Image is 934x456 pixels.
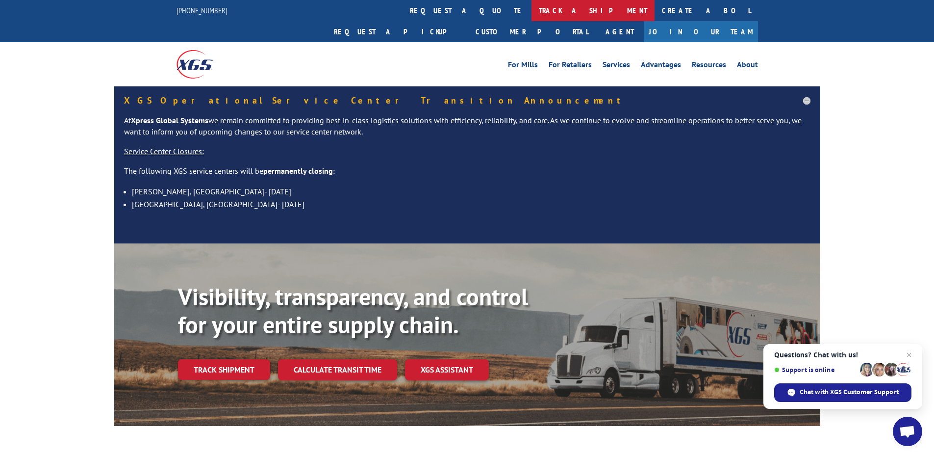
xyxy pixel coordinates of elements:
u: Service Center Closures: [124,146,204,156]
p: At we remain committed to providing best-in-class logistics solutions with efficiency, reliabilit... [124,115,810,146]
a: Resources [692,61,726,72]
span: Chat with XGS Customer Support [800,388,899,397]
span: Support is online [774,366,857,374]
a: Advantages [641,61,681,72]
p: The following XGS service centers will be : [124,165,810,185]
a: Request a pickup [327,21,468,42]
a: Join Our Team [644,21,758,42]
a: For Mills [508,61,538,72]
b: Visibility, transparency, and control for your entire supply chain. [178,281,528,340]
li: [PERSON_NAME], [GEOGRAPHIC_DATA]- [DATE] [132,185,810,198]
a: For Retailers [549,61,592,72]
strong: permanently closing [263,166,333,176]
a: Services [603,61,630,72]
a: About [737,61,758,72]
span: Questions? Chat with us! [774,351,911,359]
a: Calculate transit time [278,359,397,380]
strong: Xpress Global Systems [131,115,208,125]
a: Customer Portal [468,21,596,42]
a: Agent [596,21,644,42]
h5: XGS Operational Service Center Transition Announcement [124,96,810,105]
a: [PHONE_NUMBER] [177,5,227,15]
span: Chat with XGS Customer Support [774,383,911,402]
a: XGS ASSISTANT [405,359,489,380]
li: [GEOGRAPHIC_DATA], [GEOGRAPHIC_DATA]- [DATE] [132,198,810,211]
a: Open chat [893,417,922,446]
a: Track shipment [178,359,270,380]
